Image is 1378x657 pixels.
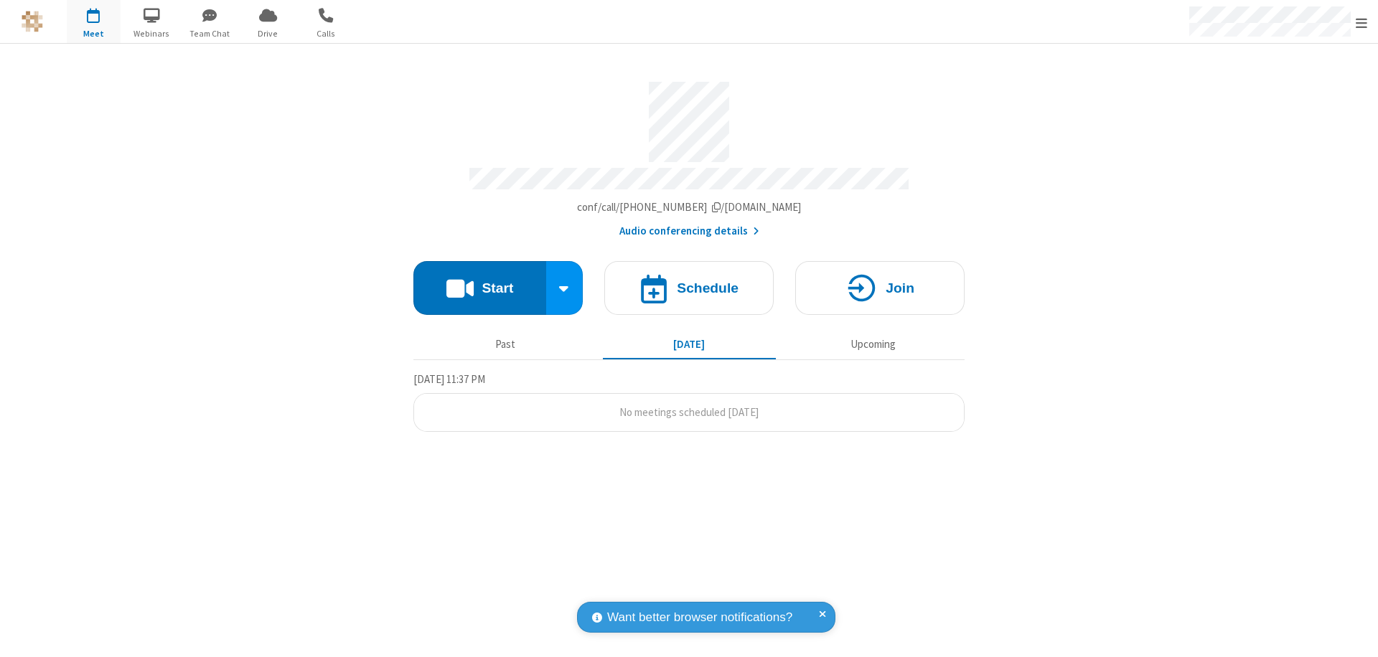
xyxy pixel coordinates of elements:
[607,608,792,627] span: Want better browser notifications?
[795,261,965,315] button: Join
[183,27,237,40] span: Team Chat
[604,261,774,315] button: Schedule
[419,331,592,358] button: Past
[787,331,960,358] button: Upcoming
[299,27,353,40] span: Calls
[67,27,121,40] span: Meet
[886,281,914,295] h4: Join
[577,200,802,214] span: Copy my meeting room link
[603,331,776,358] button: [DATE]
[619,223,759,240] button: Audio conferencing details
[413,71,965,240] section: Account details
[125,27,179,40] span: Webinars
[413,371,965,433] section: Today's Meetings
[413,372,485,386] span: [DATE] 11:37 PM
[22,11,43,32] img: QA Selenium DO NOT DELETE OR CHANGE
[619,405,759,419] span: No meetings scheduled [DATE]
[677,281,739,295] h4: Schedule
[546,261,583,315] div: Start conference options
[241,27,295,40] span: Drive
[413,261,546,315] button: Start
[577,199,802,216] button: Copy my meeting room linkCopy my meeting room link
[482,281,513,295] h4: Start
